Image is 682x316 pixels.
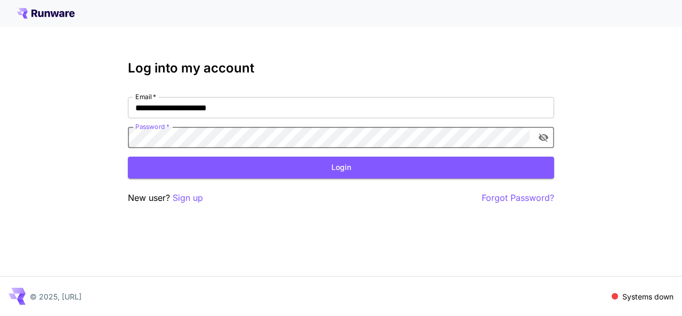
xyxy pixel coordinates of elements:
label: Password [135,122,169,131]
p: © 2025, [URL] [30,291,82,302]
p: Systems down [622,291,673,302]
label: Email [135,92,156,101]
button: Sign up [173,191,203,205]
button: toggle password visibility [534,128,553,147]
button: Forgot Password? [482,191,554,205]
p: New user? [128,191,203,205]
h3: Log into my account [128,61,554,76]
button: Login [128,157,554,179]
